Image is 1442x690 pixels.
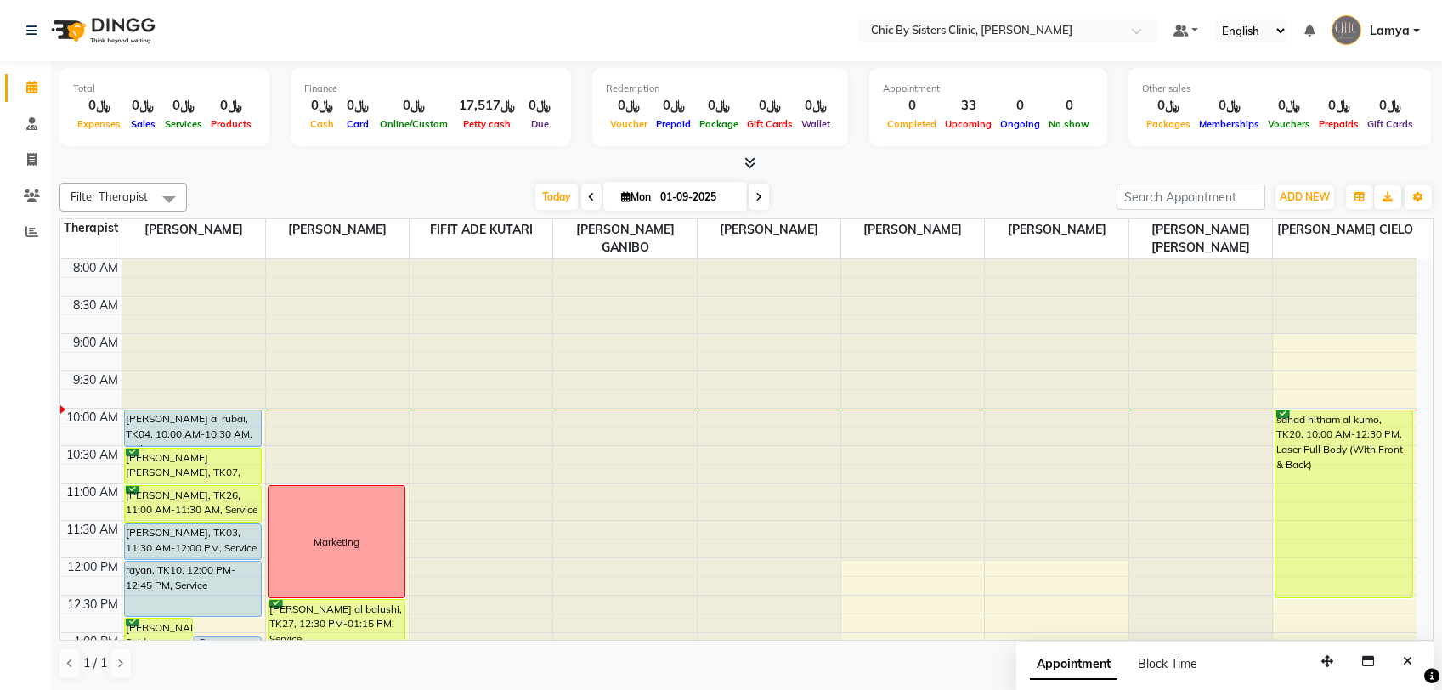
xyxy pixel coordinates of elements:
[1195,118,1264,130] span: Memberships
[652,96,695,116] div: ﷼0
[883,118,941,130] span: Completed
[797,118,834,130] span: Wallet
[1280,190,1330,203] span: ADD NEW
[1195,96,1264,116] div: ﷼0
[617,190,655,203] span: Mon
[63,446,122,464] div: 10:30 AM
[743,96,797,116] div: ﷼0
[996,96,1044,116] div: 0
[1044,96,1094,116] div: 0
[695,96,743,116] div: ﷼0
[63,409,122,427] div: 10:00 AM
[1129,219,1272,258] span: [PERSON_NAME] [PERSON_NAME]
[269,600,404,654] div: [PERSON_NAME] al balushi, TK27, 12:30 PM-01:15 PM, Service
[71,189,148,203] span: Filter Therapist
[1044,118,1094,130] span: No show
[342,118,373,130] span: Card
[125,410,261,446] div: [PERSON_NAME] al rubai, TK04, 10:00 AM-10:30 AM, Follow Up
[883,82,1094,96] div: Appointment
[996,118,1044,130] span: Ongoing
[1370,22,1410,40] span: Lamya
[1264,96,1315,116] div: ﷼0
[459,118,515,130] span: Petty cash
[522,96,557,116] div: ﷼0
[83,654,107,672] span: 1 / 1
[125,486,261,522] div: [PERSON_NAME], TK26, 11:00 AM-11:30 AM, Service
[1315,118,1363,130] span: Prepaids
[125,449,261,484] div: [PERSON_NAME] [PERSON_NAME], TK07, 10:30 AM-11:00 AM, Follow Up
[1117,184,1265,210] input: Search Appointment
[125,524,261,559] div: [PERSON_NAME], TK03, 11:30 AM-12:00 PM, Service
[194,637,261,673] div: [PERSON_NAME], TK05, 01:00 PM-01:30 PM, Follow Up
[1315,96,1363,116] div: ﷼0
[410,219,552,240] span: FIFIT ADE KUTARI
[1275,410,1412,597] div: sahad hitham al kumo, TK20, 10:00 AM-12:30 PM, Laser Full Body (With Front & Back)
[841,219,984,240] span: [PERSON_NAME]
[376,96,452,116] div: ﷼0
[535,184,578,210] span: Today
[63,484,122,501] div: 11:00 AM
[340,96,376,116] div: ﷼0
[64,596,122,614] div: 12:30 PM
[941,118,996,130] span: Upcoming
[63,521,122,539] div: 11:30 AM
[71,633,122,651] div: 1:00 PM
[70,259,122,277] div: 8:00 AM
[314,534,359,550] div: Marketing
[1138,656,1197,671] span: Block Time
[606,82,834,96] div: Redemption
[122,219,265,240] span: [PERSON_NAME]
[1332,15,1361,45] img: Lamya
[1264,118,1315,130] span: Vouchers
[125,96,161,116] div: ﷼0
[376,118,452,130] span: Online/Custom
[527,118,553,130] span: Due
[941,96,996,116] div: 33
[695,118,743,130] span: Package
[553,219,696,258] span: [PERSON_NAME] GANIBO
[1142,118,1195,130] span: Packages
[743,118,797,130] span: Gift Cards
[266,219,409,240] span: [PERSON_NAME]
[64,558,122,576] div: 12:00 PM
[1273,219,1417,240] span: [PERSON_NAME] CIELO
[70,371,122,389] div: 9:30 AM
[206,96,256,116] div: ﷼0
[1363,96,1417,116] div: ﷼0
[985,219,1128,240] span: [PERSON_NAME]
[161,96,206,116] div: ﷼0
[60,219,122,237] div: Therapist
[206,118,256,130] span: Products
[698,219,840,240] span: [PERSON_NAME]
[1030,649,1117,680] span: Appointment
[1142,96,1195,116] div: ﷼0
[1363,118,1417,130] span: Gift Cards
[797,96,834,116] div: ﷼0
[452,96,522,116] div: ﷼17,517
[1142,82,1417,96] div: Other sales
[306,118,338,130] span: Cash
[73,82,256,96] div: Total
[43,7,160,54] img: logo
[73,96,125,116] div: ﷼0
[606,96,652,116] div: ﷼0
[70,334,122,352] div: 9:00 AM
[304,96,340,116] div: ﷼0
[70,297,122,314] div: 8:30 AM
[655,184,740,210] input: 2025-09-01
[1275,185,1334,209] button: ADD NEW
[883,96,941,116] div: 0
[606,118,652,130] span: Voucher
[127,118,160,130] span: Sales
[161,118,206,130] span: Services
[1395,648,1420,675] button: Close
[125,562,261,616] div: rayan, TK10, 12:00 PM-12:45 PM, Service
[304,82,557,96] div: Finance
[73,118,125,130] span: Expenses
[652,118,695,130] span: Prepaid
